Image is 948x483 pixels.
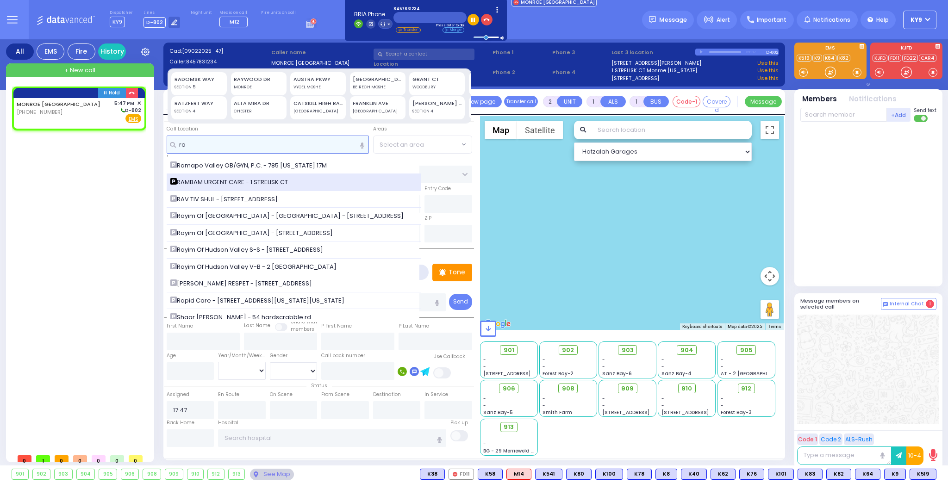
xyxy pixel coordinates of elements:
[910,469,936,480] div: K519
[353,84,402,91] div: BEIRECH MOSHE
[826,469,851,480] div: BLS
[483,356,486,363] span: -
[602,370,632,377] span: Sanz Bay-6
[926,300,934,308] span: 1
[740,346,753,355] span: 905
[721,363,723,370] span: -
[757,67,779,74] a: Use this
[167,154,203,161] label: Location Name
[485,121,517,139] button: Show street map
[110,455,124,462] span: 0
[121,469,139,479] div: 906
[566,469,592,480] div: BLS
[703,96,730,107] button: Covered
[18,455,31,462] span: 0
[483,409,513,416] span: Sanz Bay-5
[453,472,457,477] img: red-radio-icon.svg
[844,433,874,445] button: ALS-Rush
[98,43,126,60] a: History
[592,121,752,139] input: Search location
[906,446,923,465] button: 10-4
[757,16,786,24] span: Important
[802,94,837,105] button: Members
[129,116,138,123] u: EMS
[517,121,563,139] button: Show satellite imagery
[234,84,283,91] div: MONROE
[721,395,723,402] span: -
[914,114,929,123] label: Turn off text
[797,433,818,445] button: Code 1
[137,99,141,107] span: ✕
[483,447,535,454] span: BG - 29 Merriewold S.
[761,121,779,139] button: Toggle fullscreen view
[661,363,664,370] span: -
[129,455,143,462] span: 0
[611,59,701,67] a: [STREET_ADDRESS][PERSON_NAME]
[800,298,881,310] h5: Message members on selected call
[903,11,936,29] button: KY9
[165,469,183,479] div: 909
[170,195,281,204] span: RAV TIV SHUL - [STREET_ADDRESS]
[493,68,549,76] span: Phone 2
[170,279,315,288] span: [PERSON_NAME] RESPET - [STREET_ADDRESS]
[261,10,296,16] label: Fire units on call
[449,294,472,310] button: Send
[374,49,474,60] input: Search a contact
[673,96,700,107] button: Code-1
[478,469,503,480] div: BLS
[483,433,486,440] span: -
[36,455,50,462] span: 1
[143,469,161,479] div: 908
[191,10,212,16] label: Night unit
[482,318,513,330] img: Google
[611,67,697,74] a: 1 STRELISK CT Monroe [US_STATE]
[595,469,623,480] div: BLS
[175,75,224,83] div: RADOMSK WAY
[321,322,352,330] label: P First Name
[888,55,901,62] a: FD11
[354,10,393,19] span: BRIA Phone
[681,384,692,393] span: 910
[175,99,224,107] div: RATZFERT WAY
[562,384,574,393] span: 908
[55,469,72,479] div: 903
[797,55,811,62] a: K519
[68,43,95,60] div: Fire
[837,55,850,62] a: K82
[170,313,314,322] span: Shaar [PERSON_NAME] - 54 hardscrabble rd
[483,363,486,370] span: -
[167,419,194,427] label: Back Home
[602,402,605,409] span: -
[433,353,465,360] label: Use Callback
[661,402,664,409] span: -
[99,469,117,479] div: 905
[602,409,649,416] span: [STREET_ADDRESS]
[611,74,659,82] a: [STREET_ADDRESS]
[218,429,446,447] input: Search hospital
[819,433,842,445] button: Code 2
[757,59,779,67] a: Use this
[823,55,836,62] a: K64
[798,469,823,480] div: K83
[627,469,652,480] div: BLS
[170,211,407,221] span: Rayim Of [GEOGRAPHIC_DATA] - [GEOGRAPHIC_DATA] - [STREET_ADDRESS]
[721,402,723,409] span: -
[643,96,669,107] button: BUS
[396,27,421,33] li: Transfer
[812,55,822,62] a: K9
[506,469,531,480] div: M14
[321,391,349,398] label: From Scene
[483,440,486,447] span: -
[552,68,609,76] span: Phone 4
[399,322,429,330] label: P Last Name
[55,455,69,462] span: 0
[92,455,106,462] span: 0
[170,296,348,305] span: Rapid Care - [STREET_ADDRESS][US_STATE][US_STATE]
[543,409,572,416] span: Smith Farm
[681,469,707,480] div: BLS
[373,125,387,133] label: Areas
[443,27,464,33] li: Merge
[768,469,794,480] div: BLS
[557,96,582,107] button: UNIT
[218,352,266,359] div: Year/Month/Week/Day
